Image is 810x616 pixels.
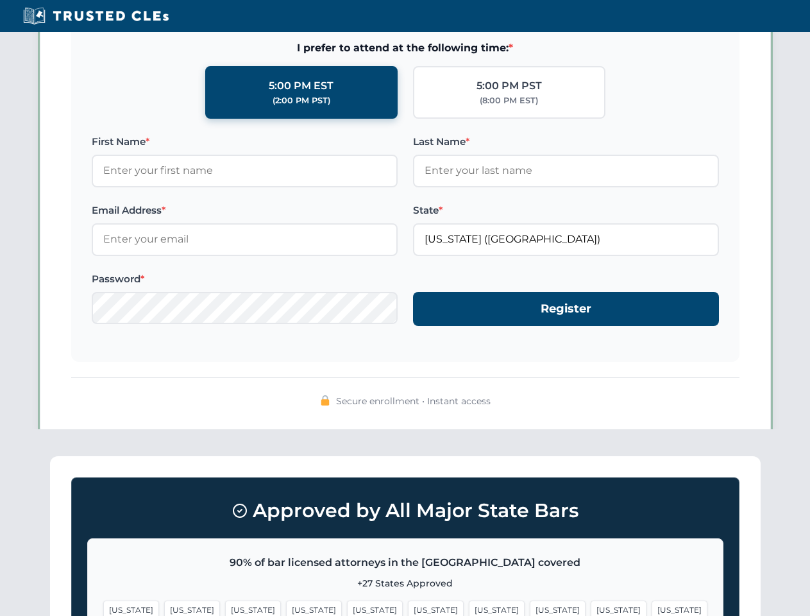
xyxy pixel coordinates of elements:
[19,6,173,26] img: Trusted CLEs
[103,576,707,590] p: +27 States Approved
[477,78,542,94] div: 5:00 PM PST
[413,155,719,187] input: Enter your last name
[92,271,398,287] label: Password
[103,554,707,571] p: 90% of bar licensed attorneys in the [GEOGRAPHIC_DATA] covered
[320,395,330,406] img: 🔒
[413,292,719,326] button: Register
[92,134,398,150] label: First Name
[92,223,398,255] input: Enter your email
[269,78,333,94] div: 5:00 PM EST
[92,155,398,187] input: Enter your first name
[480,94,538,107] div: (8:00 PM EST)
[413,203,719,218] label: State
[273,94,330,107] div: (2:00 PM PST)
[92,40,719,56] span: I prefer to attend at the following time:
[336,394,491,408] span: Secure enrollment • Instant access
[413,134,719,150] label: Last Name
[92,203,398,218] label: Email Address
[87,493,723,528] h3: Approved by All Major State Bars
[413,223,719,255] input: Florida (FL)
